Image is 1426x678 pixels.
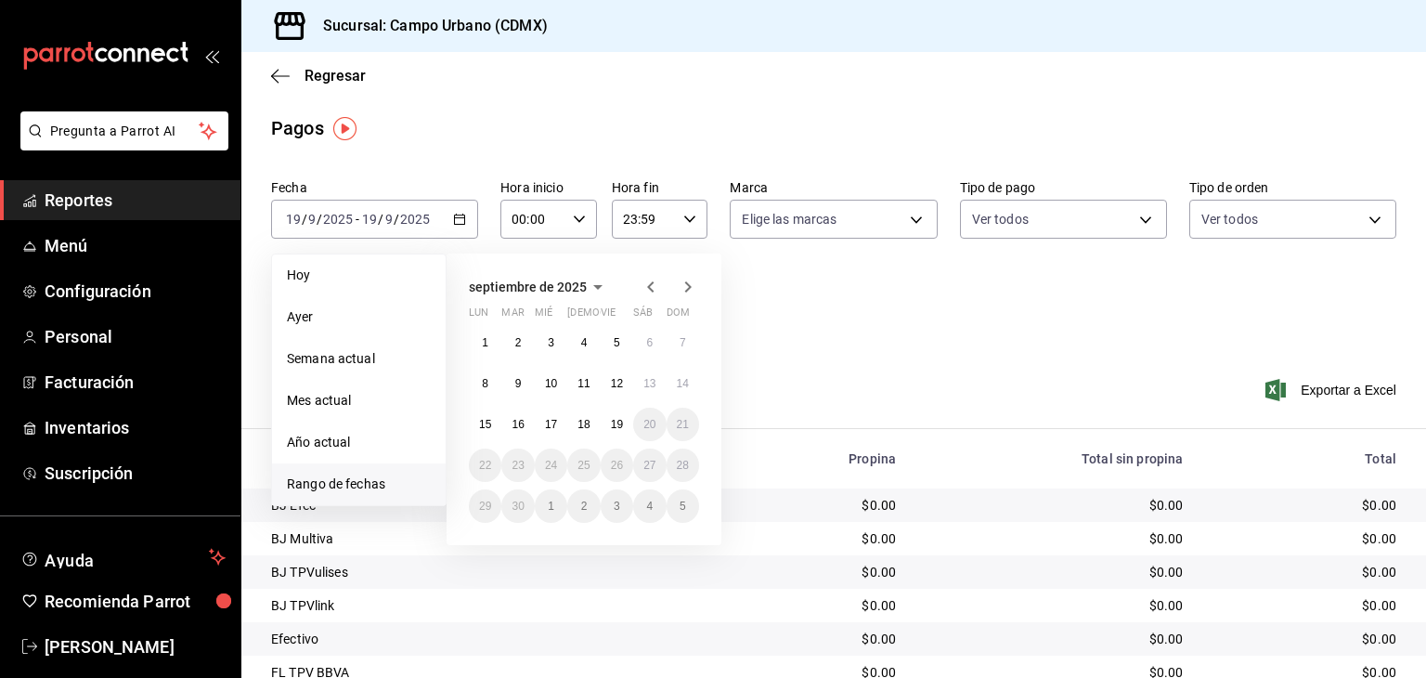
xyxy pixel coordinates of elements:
[384,212,394,227] input: --
[45,589,226,614] span: Recomienda Parrot
[271,596,723,615] div: BJ TPVlink
[567,367,600,400] button: 11 de septiembre de 2025
[50,122,200,141] span: Pregunta a Parrot AI
[271,529,723,548] div: BJ Multiva
[742,210,836,228] span: Elige las marcas
[500,181,597,194] label: Hora inicio
[45,188,226,213] span: Reportes
[581,336,588,349] abbr: 4 de septiembre de 2025
[1212,496,1396,515] div: $0.00
[287,307,431,327] span: Ayer
[482,377,488,390] abbr: 8 de septiembre de 2025
[271,630,723,648] div: Efectivo
[469,408,501,441] button: 15 de septiembre de 2025
[577,459,590,472] abbr: 25 de septiembre de 2025
[577,418,590,431] abbr: 18 de septiembre de 2025
[271,181,478,194] label: Fecha
[45,461,226,486] span: Suscripción
[204,48,219,63] button: open_drawer_menu
[285,212,302,227] input: --
[333,117,356,140] img: Tooltip marker
[469,489,501,523] button: 29 de septiembre de 2025
[753,630,896,648] div: $0.00
[45,370,226,395] span: Facturación
[305,67,366,85] span: Regresar
[287,475,431,494] span: Rango de fechas
[581,500,588,513] abbr: 2 de octubre de 2025
[960,181,1167,194] label: Tipo de pago
[753,529,896,548] div: $0.00
[677,377,689,390] abbr: 14 de septiembre de 2025
[633,306,653,326] abbr: sábado
[667,489,699,523] button: 5 de octubre de 2025
[1189,181,1396,194] label: Tipo de orden
[535,326,567,359] button: 3 de septiembre de 2025
[322,212,354,227] input: ----
[307,212,317,227] input: --
[567,489,600,523] button: 2 de octubre de 2025
[45,324,226,349] span: Personal
[45,415,226,440] span: Inventarios
[926,451,1183,466] div: Total sin propina
[643,418,655,431] abbr: 20 de septiembre de 2025
[677,459,689,472] abbr: 28 de septiembre de 2025
[611,459,623,472] abbr: 26 de septiembre de 2025
[1212,451,1396,466] div: Total
[753,563,896,581] div: $0.00
[317,212,322,227] span: /
[1201,210,1258,228] span: Ver todos
[271,114,324,142] div: Pagos
[512,418,524,431] abbr: 16 de septiembre de 2025
[545,418,557,431] abbr: 17 de septiembre de 2025
[535,449,567,482] button: 24 de septiembre de 2025
[20,111,228,150] button: Pregunta a Parrot AI
[479,459,491,472] abbr: 22 de septiembre de 2025
[482,336,488,349] abbr: 1 de septiembre de 2025
[601,326,633,359] button: 5 de septiembre de 2025
[680,336,686,349] abbr: 7 de septiembre de 2025
[633,489,666,523] button: 4 de octubre de 2025
[601,449,633,482] button: 26 de septiembre de 2025
[548,336,554,349] abbr: 3 de septiembre de 2025
[614,500,620,513] abbr: 3 de octubre de 2025
[1212,563,1396,581] div: $0.00
[515,336,522,349] abbr: 2 de septiembre de 2025
[646,500,653,513] abbr: 4 de octubre de 2025
[501,326,534,359] button: 2 de septiembre de 2025
[378,212,383,227] span: /
[567,408,600,441] button: 18 de septiembre de 2025
[1269,379,1396,401] span: Exportar a Excel
[394,212,399,227] span: /
[926,596,1183,615] div: $0.00
[667,326,699,359] button: 7 de septiembre de 2025
[753,451,896,466] div: Propina
[356,212,359,227] span: -
[1212,529,1396,548] div: $0.00
[512,459,524,472] abbr: 23 de septiembre de 2025
[667,449,699,482] button: 28 de septiembre de 2025
[680,500,686,513] abbr: 5 de octubre de 2025
[643,459,655,472] abbr: 27 de septiembre de 2025
[399,212,431,227] input: ----
[646,336,653,349] abbr: 6 de septiembre de 2025
[601,367,633,400] button: 12 de septiembre de 2025
[667,367,699,400] button: 14 de septiembre de 2025
[667,408,699,441] button: 21 de septiembre de 2025
[926,529,1183,548] div: $0.00
[45,546,201,568] span: Ayuda
[287,433,431,452] span: Año actual
[479,418,491,431] abbr: 15 de septiembre de 2025
[501,489,534,523] button: 30 de septiembre de 2025
[548,500,554,513] abbr: 1 de octubre de 2025
[469,326,501,359] button: 1 de septiembre de 2025
[535,489,567,523] button: 1 de octubre de 2025
[545,459,557,472] abbr: 24 de septiembre de 2025
[361,212,378,227] input: --
[469,306,488,326] abbr: lunes
[926,563,1183,581] div: $0.00
[567,326,600,359] button: 4 de septiembre de 2025
[271,563,723,581] div: BJ TPVulises
[753,496,896,515] div: $0.00
[545,377,557,390] abbr: 10 de septiembre de 2025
